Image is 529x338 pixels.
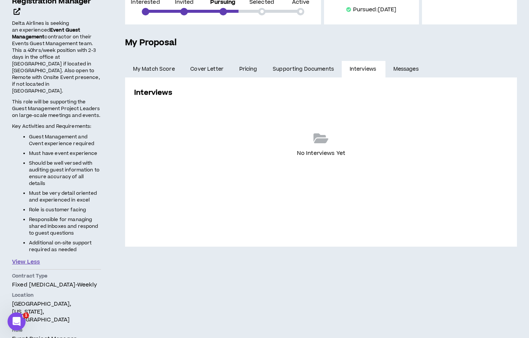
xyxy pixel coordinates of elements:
span: Additional on-site support required as needed [29,239,92,253]
span: Cover Letter [190,65,223,73]
h3: Interviews [134,88,172,98]
span: Key Activities and Requirements: [12,123,91,130]
a: Interviews [342,61,385,77]
span: Fixed [MEDICAL_DATA] - weekly [12,281,97,289]
strong: Event Guest Management [12,27,81,40]
span: 1 [23,312,29,318]
span: contractor on their Events Guest Management team. This a 40hrs/week position with 2-3 days in the... [12,33,100,94]
iframe: Intercom live chat [8,312,26,330]
p: Location [12,292,101,299]
p: Contract Type [12,273,101,279]
span: Role is customer facing [29,206,86,213]
p: Role [12,327,101,333]
span: Should be well versed with auditing guest information to ensure accuracy of all details [29,160,99,187]
span: Delta Airlines is seeking an experienced [12,20,69,33]
p: No Interviews Yet [297,149,345,158]
h5: My Proposal [125,36,517,49]
a: Pricing [231,61,265,77]
span: Guest Management and Cvent experience required [29,133,95,147]
p: Pursued: [DATE] [353,6,397,14]
span: Responsible for managing shared Inboxes and respond to guest questions [29,216,98,236]
p: [GEOGRAPHIC_DATA], [US_STATE], [GEOGRAPHIC_DATA] [12,300,101,324]
a: Messages [385,61,428,77]
span: This role will be supporting the Guest Management Project Leaders on large-scale meetings and eve... [12,99,100,119]
a: My Match Score [125,61,183,77]
span: Must be very detail oriented and experienced in excel [29,190,97,203]
button: View Less [12,258,40,266]
a: Supporting Documents [265,61,341,77]
span: Must have event experience [29,150,98,157]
